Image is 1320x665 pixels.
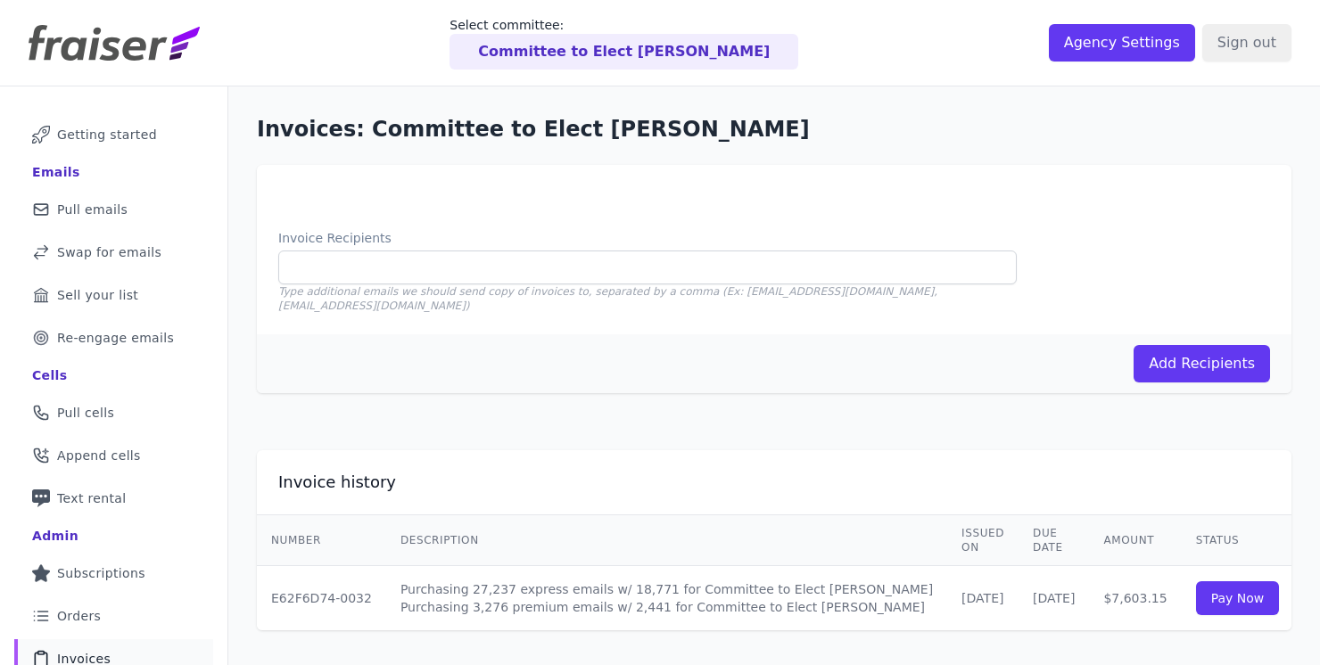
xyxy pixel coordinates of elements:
a: Re-engage emails [14,318,213,357]
td: $7,603.15 [1089,566,1181,631]
th: Issued on [947,515,1019,566]
div: Admin [32,527,78,545]
a: Pull cells [14,393,213,432]
span: Orders [57,607,101,625]
a: Subscriptions [14,554,213,593]
div: Cells [32,366,67,384]
label: Invoice Recipients [278,229,1017,247]
td: [DATE] [947,566,1019,631]
th: Number [257,515,386,566]
a: Sell your list [14,275,213,315]
h2: Invoice history [278,472,396,493]
div: Emails [32,163,80,181]
span: Re-engage emails [57,329,174,347]
a: Getting started [14,115,213,154]
span: Getting started [57,126,157,144]
span: Subscriptions [57,564,145,582]
span: Pull emails [57,201,128,218]
th: Status [1182,515,1294,566]
a: Text rental [14,479,213,518]
h1: Invoices: Committee to Elect [PERSON_NAME] [257,115,1291,144]
th: Amount [1089,515,1181,566]
a: Pay Now [1196,581,1280,615]
p: Type additional emails we should send copy of invoices to, separated by a comma (Ex: [EMAIL_ADDRE... [278,284,1017,313]
input: Sign out [1202,24,1291,62]
span: Append cells [57,447,141,464]
p: Committee to Elect [PERSON_NAME] [478,41,770,62]
span: Text rental [57,489,127,507]
button: Add Recipients [1134,345,1270,382]
span: Sell your list [57,286,138,304]
td: [DATE] [1019,566,1089,631]
a: Swap for emails [14,233,213,272]
p: Select committee: [450,16,798,34]
th: Due Date [1019,515,1089,566]
a: Select committee: Committee to Elect [PERSON_NAME] [450,16,798,70]
td: Purchasing 27,237 express emails w/ 18,771 for Committee to Elect [PERSON_NAME] Purchasing 3,276 ... [386,566,947,631]
input: Agency Settings [1049,24,1195,62]
th: Description [386,515,947,566]
td: E62F6D74-0032 [257,566,386,631]
span: Pull cells [57,404,114,422]
a: Orders [14,596,213,636]
a: Append cells [14,436,213,475]
span: Swap for emails [57,243,161,261]
a: Pull emails [14,190,213,229]
img: Fraiser Logo [29,25,200,61]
